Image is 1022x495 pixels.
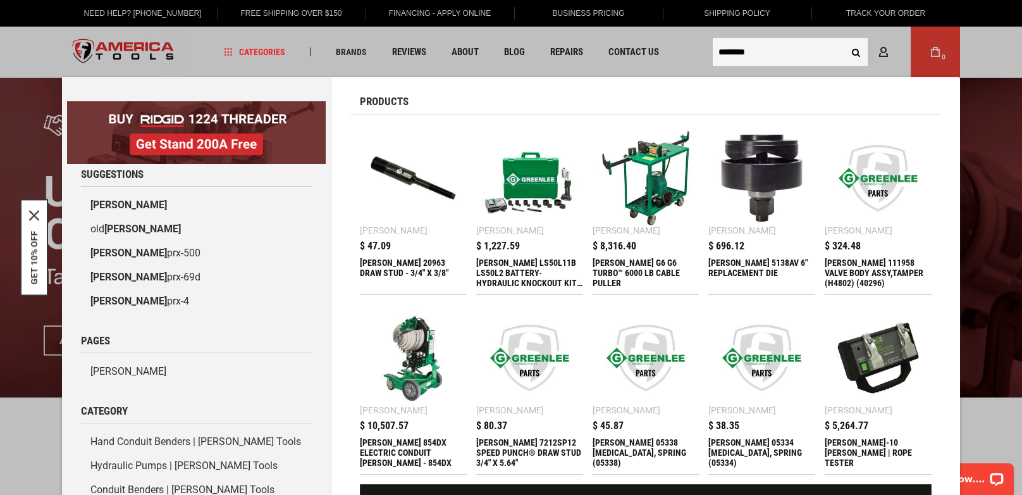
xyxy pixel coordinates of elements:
[104,223,181,235] b: [PERSON_NAME]
[825,304,932,474] a: GREENLEE RT-10 GREENLEE | ROPE TESTER [PERSON_NAME] $ 5,264.77 [PERSON_NAME]-10 [PERSON_NAME] | R...
[330,44,372,61] a: Brands
[476,241,520,251] span: $ 1,227.59
[844,40,868,64] button: Search
[360,421,409,431] span: $ 10,507.57
[825,125,932,294] a: Greenlee 111958 VALVE BODY ASSY,TAMPER (H4802) (40296) [PERSON_NAME] $ 324.48 [PERSON_NAME] 11195...
[825,406,892,415] div: [PERSON_NAME]
[825,241,861,251] span: $ 324.48
[593,226,660,235] div: [PERSON_NAME]
[825,437,932,468] div: GREENLEE RT-10 GREENLEE | ROPE TESTER
[29,211,39,221] button: Close
[81,241,312,265] a: [PERSON_NAME]prx-500
[90,247,167,259] b: [PERSON_NAME]
[593,125,699,294] a: GREENLEE G6 G6 TURBO™ 6000 LB CABLE PULLER [PERSON_NAME] $ 8,316.40 [PERSON_NAME] G6 G6 TURBO™ 60...
[708,241,744,251] span: $ 696.12
[825,226,892,235] div: [PERSON_NAME]
[90,199,167,211] b: [PERSON_NAME]
[225,47,285,56] span: Categories
[825,258,932,288] div: Greenlee 111958 VALVE BODY ASSY,TAMPER (H4802) (40296)
[366,311,460,405] img: GREENLEE 854DX ELECTRIC CONDUIT BENDER - 854DX
[593,258,699,288] div: GREENLEE G6 G6 TURBO™ 6000 LB CABLE PULLER
[593,406,660,415] div: [PERSON_NAME]
[18,19,143,29] p: We're away right now. Please check back later!
[708,125,815,294] a: GREENLEE 5138AV 6 [PERSON_NAME] $ 696.12 [PERSON_NAME] 5138AV 6" REPLACEMENT DIE
[708,226,776,235] div: [PERSON_NAME]
[476,406,544,415] div: [PERSON_NAME]
[360,406,428,415] div: [PERSON_NAME]
[476,258,583,288] div: GREENLEE LS50L11B LS50L2 BATTERY-HYDRAULIC KNOCKOUT KIT WITH SLUG-BUSTER® ½” – 2”
[366,131,460,225] img: GREENLEE 20963 DRAW STUD - 3/4
[360,226,428,235] div: [PERSON_NAME]
[825,421,868,431] span: $ 5,264.77
[360,437,467,468] div: GREENLEE 854DX ELECTRIC CONDUIT BENDER - 854DX
[90,271,167,283] b: [PERSON_NAME]
[81,193,312,217] a: [PERSON_NAME]
[81,217,312,241] a: old[PERSON_NAME]
[360,304,467,474] a: GREENLEE 854DX ELECTRIC CONDUIT BENDER - 854DX [PERSON_NAME] $ 10,507.57 [PERSON_NAME] 854DX ELEC...
[360,96,409,107] span: Products
[708,437,815,468] div: Greenlee 05334 RETAINER, SPRING (05334)
[599,311,693,405] img: Greenlee 05338 RETAINER, SPRING (05338)
[593,241,636,251] span: $ 8,316.40
[81,360,312,384] a: [PERSON_NAME]
[593,421,624,431] span: $ 45.87
[81,265,312,289] a: [PERSON_NAME]prx-69d
[29,231,39,285] button: GET 10% OFF
[476,437,583,468] div: GREENLEE 7212SP12 SPEED PUNCH® DRAW STUD 3/4
[81,406,128,417] span: Category
[831,311,925,405] img: GREENLEE RT-10 GREENLEE | ROPE TESTER
[90,295,167,307] b: [PERSON_NAME]
[219,44,291,61] a: Categories
[593,304,699,474] a: Greenlee 05338 RETAINER, SPRING (05338) [PERSON_NAME] $ 45.87 [PERSON_NAME] 05338 [MEDICAL_DATA],...
[715,131,809,225] img: GREENLEE 5138AV 6
[476,421,507,431] span: $ 80.37
[67,101,326,111] a: BOGO: Buy RIDGID® 1224 Threader, Get Stand 200A Free!
[29,211,39,221] svg: close icon
[715,311,809,405] img: Greenlee 05334 RETAINER, SPRING (05334)
[708,304,815,474] a: Greenlee 05334 RETAINER, SPRING (05334) [PERSON_NAME] $ 38.35 [PERSON_NAME] 05334 [MEDICAL_DATA],...
[708,421,739,431] span: $ 38.35
[81,430,312,454] a: Hand Conduit Benders | [PERSON_NAME] Tools
[81,289,312,313] a: [PERSON_NAME]prx-4
[593,437,699,468] div: Greenlee 05338 RETAINER, SPRING (05338)
[81,335,110,346] span: Pages
[81,454,312,478] a: Hydraulic Pumps | [PERSON_NAME] Tools
[145,16,161,32] button: Open LiveChat chat widget
[831,131,925,225] img: Greenlee 111958 VALVE BODY ASSY,TAMPER (H4802) (40296)
[360,258,467,288] div: GREENLEE 20963 DRAW STUD - 3/4
[483,131,577,225] img: GREENLEE LS50L11B LS50L2 BATTERY-HYDRAULIC KNOCKOUT KIT WITH SLUG-BUSTER® ½” – 2”
[81,169,144,180] span: Suggestions
[599,131,693,225] img: GREENLEE G6 G6 TURBO™ 6000 LB CABLE PULLER
[476,226,544,235] div: [PERSON_NAME]
[483,311,577,405] img: GREENLEE 7212SP12 SPEED PUNCH® DRAW STUD 3/4
[360,241,391,251] span: $ 47.09
[476,125,583,294] a: GREENLEE LS50L11B LS50L2 BATTERY-HYDRAULIC KNOCKOUT KIT WITH SLUG-BUSTER® ½” – 2” [PERSON_NAME] $...
[67,101,326,164] img: BOGO: Buy RIDGID® 1224 Threader, Get Stand 200A Free!
[336,47,367,56] span: Brands
[708,258,815,288] div: GREENLEE 5138AV 6
[708,406,776,415] div: [PERSON_NAME]
[360,125,467,294] a: GREENLEE 20963 DRAW STUD - 3/4 [PERSON_NAME] $ 47.09 [PERSON_NAME] 20963 DRAW STUD - 3/4" X 3/8"
[476,304,583,474] a: GREENLEE 7212SP12 SPEED PUNCH® DRAW STUD 3/4 [PERSON_NAME] $ 80.37 [PERSON_NAME] 7212SP12 SPEED P...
